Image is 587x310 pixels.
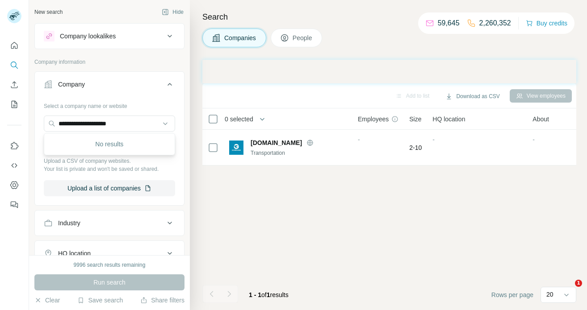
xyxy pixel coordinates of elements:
[409,115,421,124] span: Size
[575,280,582,287] span: 1
[432,115,465,124] span: HQ location
[358,136,360,143] span: -
[557,280,578,301] iframe: Intercom live chat
[77,296,123,305] button: Save search
[7,197,21,213] button: Feedback
[526,17,567,29] button: Buy credits
[60,32,116,41] div: Company lookalikes
[44,180,175,196] button: Upload a list of companies
[34,58,184,66] p: Company information
[7,96,21,112] button: My lists
[140,296,184,305] button: Share filters
[532,136,535,143] span: -
[7,77,21,93] button: Enrich CSV
[229,141,243,155] img: Logo of go-mekanik.com
[267,291,270,298] span: 1
[58,219,80,227] div: Industry
[155,5,190,19] button: Hide
[7,37,21,54] button: Quick start
[34,8,63,16] div: New search
[532,115,549,124] span: About
[409,143,422,152] span: 2-10
[249,291,261,298] span: 1 - 1
[438,18,460,29] p: 59,645
[202,11,576,23] h4: Search
[202,60,576,83] iframe: Banner
[58,80,85,89] div: Company
[35,212,184,234] button: Industry
[7,57,21,73] button: Search
[251,138,302,147] span: [DOMAIN_NAME]
[439,90,506,103] button: Download as CSV
[46,135,173,153] div: No results
[34,296,60,305] button: Clear
[251,149,347,157] div: Transportation
[44,165,175,173] p: Your list is private and won't be saved or shared.
[7,157,21,174] button: Use Surfe API
[35,25,184,47] button: Company lookalikes
[546,290,553,299] p: 20
[479,18,511,29] p: 2,260,352
[74,261,146,269] div: 9996 search results remaining
[58,249,91,258] div: HQ location
[293,33,313,42] span: People
[224,33,257,42] span: Companies
[491,290,533,299] span: Rows per page
[249,291,289,298] span: results
[35,74,184,99] button: Company
[7,177,21,193] button: Dashboard
[35,243,184,264] button: HQ location
[432,136,435,143] span: -
[7,138,21,154] button: Use Surfe on LinkedIn
[44,99,175,110] div: Select a company name or website
[225,115,253,124] span: 0 selected
[261,291,267,298] span: of
[358,115,389,124] span: Employees
[44,157,175,165] p: Upload a CSV of company websites.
